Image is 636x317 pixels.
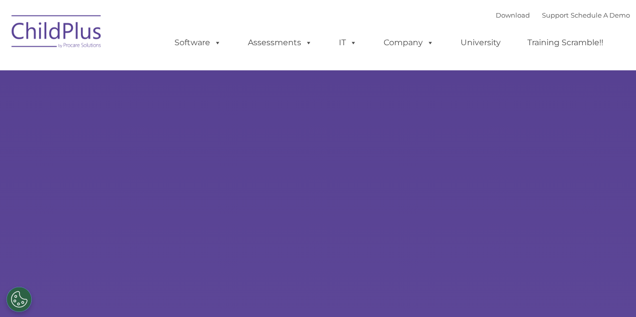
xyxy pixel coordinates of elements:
[7,287,32,312] button: Cookies Settings
[517,33,613,53] a: Training Scramble!!
[164,33,231,53] a: Software
[496,11,530,19] a: Download
[542,11,569,19] a: Support
[238,33,322,53] a: Assessments
[7,8,107,58] img: ChildPlus by Procare Solutions
[329,33,367,53] a: IT
[450,33,511,53] a: University
[571,11,630,19] a: Schedule A Demo
[374,33,444,53] a: Company
[496,11,630,19] font: |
